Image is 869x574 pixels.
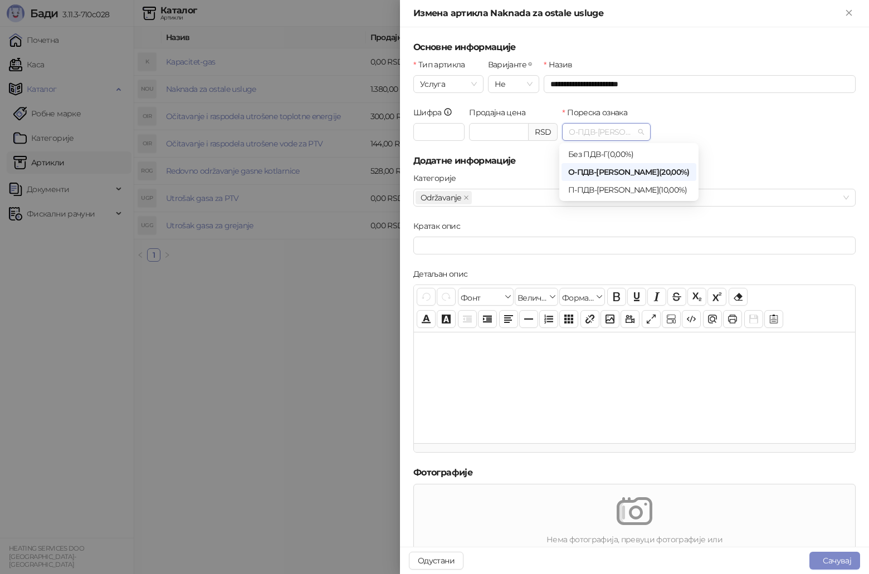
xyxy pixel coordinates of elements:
button: Видео [621,310,639,328]
button: Уклони формат [729,288,748,306]
button: Формати [559,288,605,306]
label: Варијанте [488,58,539,71]
button: Close [842,7,856,20]
button: Увлачење [478,310,497,328]
button: Преглед [703,310,722,328]
div: RSD [529,123,558,141]
label: Детаљан опис [413,268,475,280]
button: Шаблон [764,310,783,328]
button: Штампај [723,310,742,328]
label: Назив [544,58,579,71]
button: Одустани [409,552,463,570]
button: Приказ преко целог екрана [642,310,661,328]
div: П-ПДВ - [PERSON_NAME] ( 10,00 %) [568,184,690,196]
label: Тип артикла [413,58,472,71]
button: Поврати [417,288,436,306]
label: Шифра [413,106,460,119]
button: Табела [559,310,578,328]
div: О-ПДВ - [PERSON_NAME] ( 20,00 %) [568,166,690,178]
span: Održavanje [421,192,461,204]
button: Хоризонтална линија [519,310,538,328]
button: Сачувај [744,310,763,328]
label: Категорије [413,172,463,184]
button: Приказ кода [682,310,701,328]
button: Понови [437,288,456,306]
button: Поравнање [499,310,518,328]
button: Слика [601,310,619,328]
input: Назив [544,75,856,93]
h5: Фотографије [413,466,856,479]
span: Održavanje [416,191,472,204]
button: Сачувај [809,552,860,570]
button: Експонент [707,288,726,306]
input: Кратак опис [413,237,856,254]
button: Боја позадине [437,310,456,328]
button: Боја текста [417,310,436,328]
div: Без ПДВ - Г ( 0,00 %) [568,148,690,160]
img: empty [617,493,652,529]
span: Не [495,76,533,92]
span: close [463,195,469,200]
label: Продајна цена [469,106,532,119]
span: О-ПДВ - [PERSON_NAME] ( 20,00 %) [569,124,644,140]
span: Услуга [420,76,477,92]
label: Кратак опис [413,220,467,232]
button: Величина [515,288,558,306]
div: Измена артикла Naknada za ostale usluge [413,7,842,20]
button: Извлачење [458,310,477,328]
button: Фонт [458,288,514,306]
h5: Основне информације [413,41,856,54]
div: Нема фотографија, превуци фотографије или кликни овде да додаш фотографије. [546,533,722,558]
h5: Додатне информације [413,154,856,168]
button: Подвучено [627,288,646,306]
button: Листа [539,310,558,328]
button: Прецртано [667,288,686,306]
button: Искошено [647,288,666,306]
button: Подебљано [607,288,626,306]
button: Веза [580,310,599,328]
label: Пореска ознака [562,106,634,119]
button: Индексирано [687,288,706,306]
button: Прикажи блокове [662,310,681,328]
